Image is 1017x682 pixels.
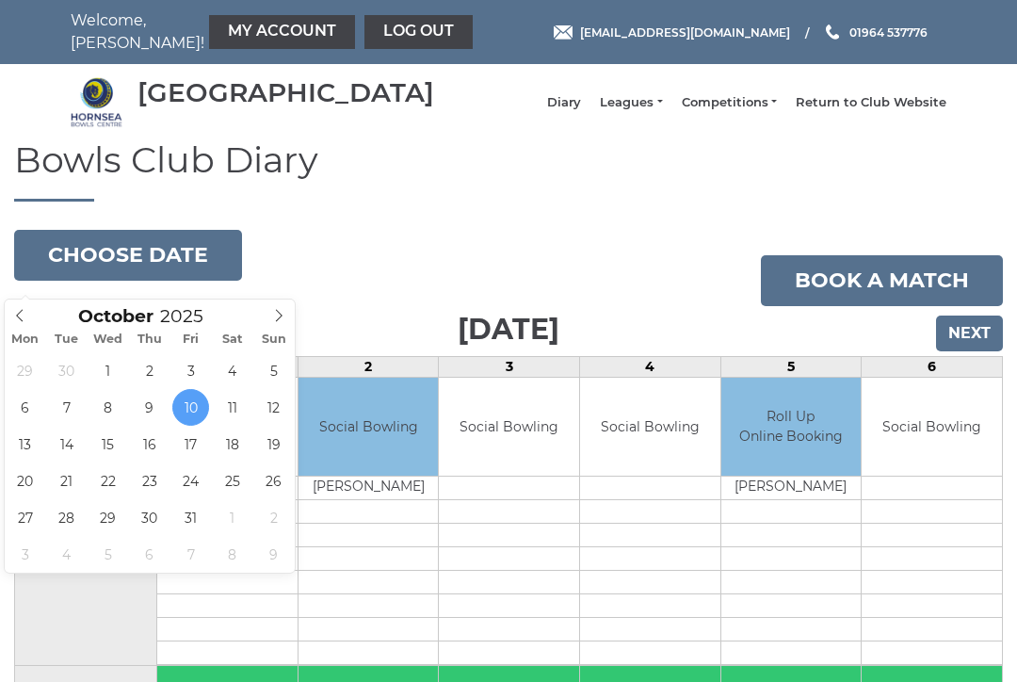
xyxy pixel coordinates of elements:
span: October 18, 2025 [214,426,250,463]
td: Social Bowling [580,378,720,477]
a: Competitions [682,94,777,111]
td: 6 [862,356,1003,377]
span: October 5, 2025 [255,352,292,389]
span: October 14, 2025 [48,426,85,463]
span: October 3, 2025 [172,352,209,389]
span: October 16, 2025 [131,426,168,463]
span: November 2, 2025 [255,499,292,536]
nav: Welcome, [PERSON_NAME]! [71,9,419,55]
span: Thu [129,333,170,346]
span: [EMAIL_ADDRESS][DOMAIN_NAME] [580,24,790,39]
span: October 1, 2025 [89,352,126,389]
a: Book a match [761,255,1003,306]
span: Mon [5,333,46,346]
a: Diary [547,94,581,111]
a: My Account [209,15,355,49]
h1: Bowls Club Diary [14,140,1003,202]
span: November 1, 2025 [214,499,250,536]
td: Social Bowling [439,378,579,477]
img: Phone us [826,24,839,40]
span: October 2, 2025 [131,352,168,389]
span: November 9, 2025 [255,536,292,573]
span: November 3, 2025 [7,536,43,573]
span: October 10, 2025 [172,389,209,426]
input: Scroll to increment [153,305,227,327]
a: Return to Club Website [796,94,946,111]
span: November 4, 2025 [48,536,85,573]
span: 01964 537776 [849,24,928,39]
span: November 7, 2025 [172,536,209,573]
span: November 5, 2025 [89,536,126,573]
a: Log out [364,15,473,49]
span: October 13, 2025 [7,426,43,463]
span: October 28, 2025 [48,499,85,536]
td: 3 [439,356,580,377]
td: 5 [720,356,862,377]
span: September 30, 2025 [48,352,85,389]
span: October 8, 2025 [89,389,126,426]
span: October 31, 2025 [172,499,209,536]
span: October 4, 2025 [214,352,250,389]
span: October 9, 2025 [131,389,168,426]
span: Tue [46,333,88,346]
a: Leagues [600,94,662,111]
span: October 7, 2025 [48,389,85,426]
span: October 29, 2025 [89,499,126,536]
td: Social Bowling [299,378,439,477]
td: 2 [298,356,439,377]
img: Email [554,25,573,40]
td: Social Bowling [862,378,1002,477]
span: October 11, 2025 [214,389,250,426]
span: October 26, 2025 [255,463,292,499]
span: Wed [88,333,129,346]
span: October 22, 2025 [89,463,126,499]
span: October 25, 2025 [214,463,250,499]
a: Email [EMAIL_ADDRESS][DOMAIN_NAME] [554,24,790,41]
button: Choose date [14,230,242,281]
td: 4 [580,356,721,377]
span: October 27, 2025 [7,499,43,536]
td: [PERSON_NAME] [721,477,862,500]
span: October 20, 2025 [7,463,43,499]
span: September 29, 2025 [7,352,43,389]
span: Scroll to increment [78,308,153,326]
span: October 6, 2025 [7,389,43,426]
img: Hornsea Bowls Centre [71,76,122,128]
a: Phone us 01964 537776 [823,24,928,41]
span: October 23, 2025 [131,463,168,499]
input: Next [936,316,1003,351]
span: October 15, 2025 [89,426,126,463]
span: October 30, 2025 [131,499,168,536]
td: Roll Up Online Booking [721,378,862,477]
span: November 6, 2025 [131,536,168,573]
span: October 21, 2025 [48,463,85,499]
div: [GEOGRAPHIC_DATA] [137,78,434,107]
span: October 24, 2025 [172,463,209,499]
span: Sun [253,333,295,346]
span: October 19, 2025 [255,426,292,463]
span: October 17, 2025 [172,426,209,463]
td: [PERSON_NAME] [299,477,439,500]
span: Fri [170,333,212,346]
span: Sat [212,333,253,346]
span: November 8, 2025 [214,536,250,573]
span: October 12, 2025 [255,389,292,426]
